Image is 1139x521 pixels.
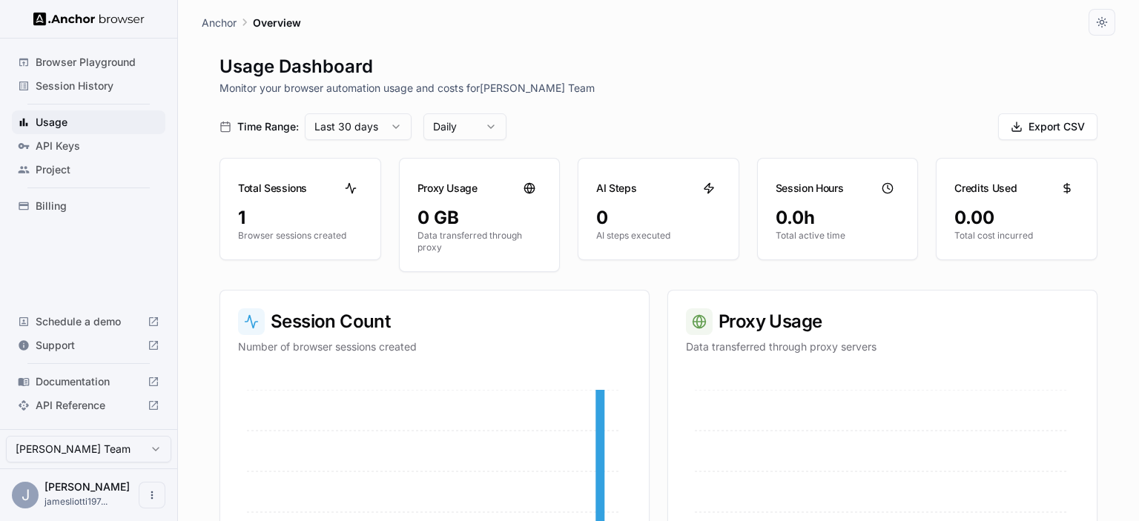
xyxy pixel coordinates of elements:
[686,308,1079,335] h3: Proxy Usage
[36,314,142,329] span: Schedule a demo
[36,115,159,130] span: Usage
[954,181,1017,196] h3: Credits Used
[776,206,900,230] div: 0.0h
[12,333,165,357] div: Support
[417,181,478,196] h3: Proxy Usage
[12,50,165,74] div: Browser Playground
[36,199,159,213] span: Billing
[12,482,39,508] div: J
[36,55,159,70] span: Browser Playground
[139,482,165,508] button: Open menu
[12,394,165,417] div: API Reference
[238,308,631,335] h3: Session Count
[998,113,1097,140] button: Export CSV
[33,12,145,26] img: Anchor Logo
[202,15,237,30] p: Anchor
[238,230,363,242] p: Browser sessions created
[12,310,165,333] div: Schedule a demo
[417,230,542,253] p: Data transferred through proxy
[954,230,1079,242] p: Total cost incurred
[417,206,542,230] div: 0 GB
[36,374,142,389] span: Documentation
[12,74,165,98] div: Session History
[954,206,1079,230] div: 0.00
[36,398,142,413] span: API Reference
[238,206,363,230] div: 1
[776,230,900,242] p: Total active time
[44,496,108,507] span: jamesliotti1976@gmail.com
[219,53,1097,80] h1: Usage Dashboard
[776,181,843,196] h3: Session Hours
[237,119,299,134] span: Time Range:
[219,80,1097,96] p: Monitor your browser automation usage and costs for [PERSON_NAME] Team
[36,139,159,153] span: API Keys
[12,110,165,134] div: Usage
[238,181,307,196] h3: Total Sessions
[36,162,159,177] span: Project
[36,79,159,93] span: Session History
[36,338,142,353] span: Support
[12,134,165,158] div: API Keys
[12,370,165,394] div: Documentation
[238,339,631,354] p: Number of browser sessions created
[12,194,165,218] div: Billing
[686,339,1079,354] p: Data transferred through proxy servers
[12,158,165,182] div: Project
[596,181,636,196] h3: AI Steps
[596,206,721,230] div: 0
[202,14,301,30] nav: breadcrumb
[253,15,301,30] p: Overview
[44,480,130,493] span: James Liotti
[596,230,721,242] p: AI steps executed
